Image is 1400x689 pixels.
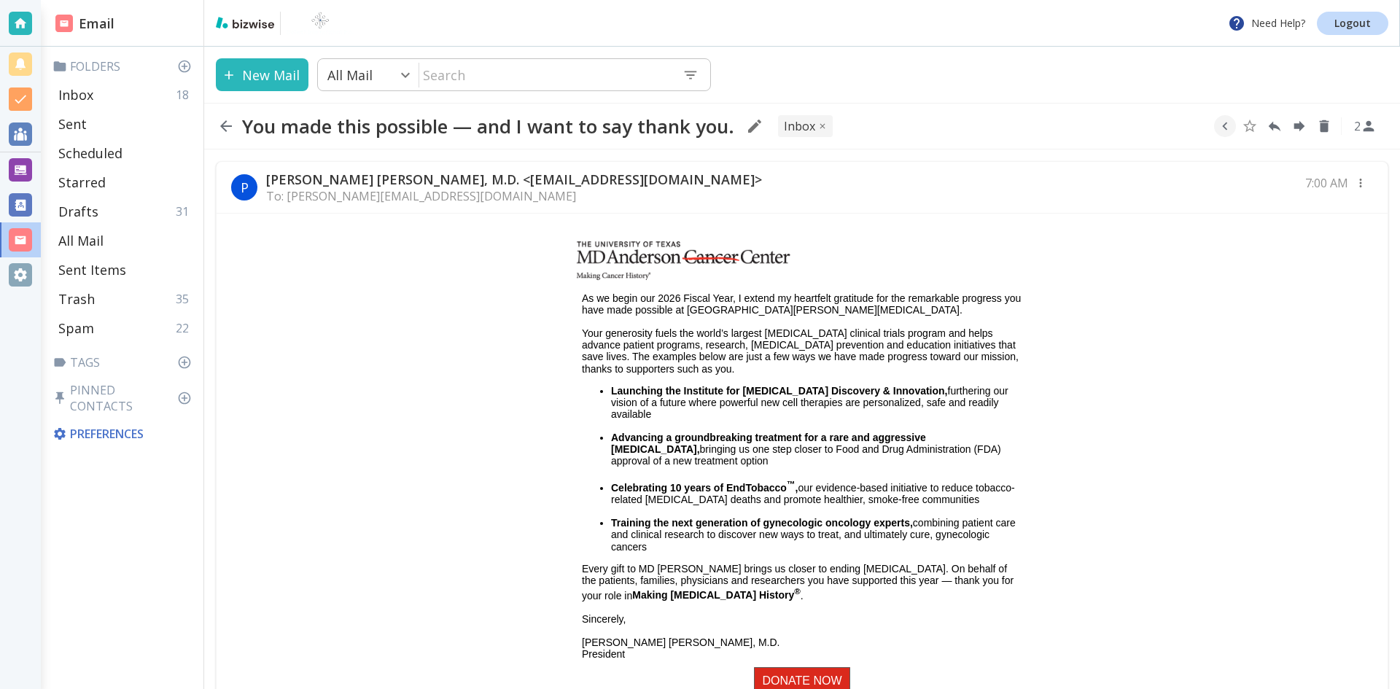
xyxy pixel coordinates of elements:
[1317,12,1388,35] a: Logout
[176,203,195,219] p: 31
[52,168,198,197] div: Starred
[52,80,198,109] div: Inbox18
[1313,115,1335,137] button: Delete
[58,115,87,133] p: Sent
[176,291,195,307] p: 35
[266,188,762,204] p: To: [PERSON_NAME][EMAIL_ADDRESS][DOMAIN_NAME]
[58,174,106,191] p: Starred
[58,203,98,220] p: Drafts
[241,179,249,196] p: P
[1334,18,1371,28] p: Logout
[176,320,195,336] p: 22
[52,226,198,255] div: All Mail
[58,290,95,308] p: Trash
[242,114,734,138] h2: You made this possible — and I want to say thank you.
[217,162,1388,214] div: P[PERSON_NAME] [PERSON_NAME], M.D. <[EMAIL_ADDRESS][DOMAIN_NAME]>To: [PERSON_NAME][EMAIL_ADDRESS]...
[1305,175,1348,191] p: 7:00 AM
[52,109,198,139] div: Sent
[52,255,198,284] div: Sent Items
[58,86,93,104] p: Inbox
[419,60,671,90] input: Search
[52,284,198,314] div: Trash35
[58,232,104,249] p: All Mail
[52,426,195,442] p: Preferences
[58,319,94,337] p: Spam
[58,261,126,279] p: Sent Items
[58,144,122,162] p: Scheduled
[1288,115,1310,137] button: Forward
[176,87,195,103] p: 18
[1228,15,1305,32] p: Need Help?
[216,17,274,28] img: bizwise
[52,382,198,414] p: Pinned Contacts
[52,354,198,370] p: Tags
[55,14,114,34] h2: Email
[327,66,373,84] p: All Mail
[216,58,308,91] button: New Mail
[52,314,198,343] div: Spam22
[52,139,198,168] div: Scheduled
[52,197,198,226] div: Drafts31
[1264,115,1286,137] button: Reply
[52,58,198,74] p: Folders
[784,118,815,134] p: INBOX
[1347,109,1382,144] button: See Participants
[287,12,354,35] img: BioTech International
[266,171,762,188] p: [PERSON_NAME] [PERSON_NAME], M.D. <[EMAIL_ADDRESS][DOMAIN_NAME]>
[55,15,73,32] img: DashboardSidebarEmail.svg
[1354,118,1361,134] p: 2
[50,420,198,448] div: Preferences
